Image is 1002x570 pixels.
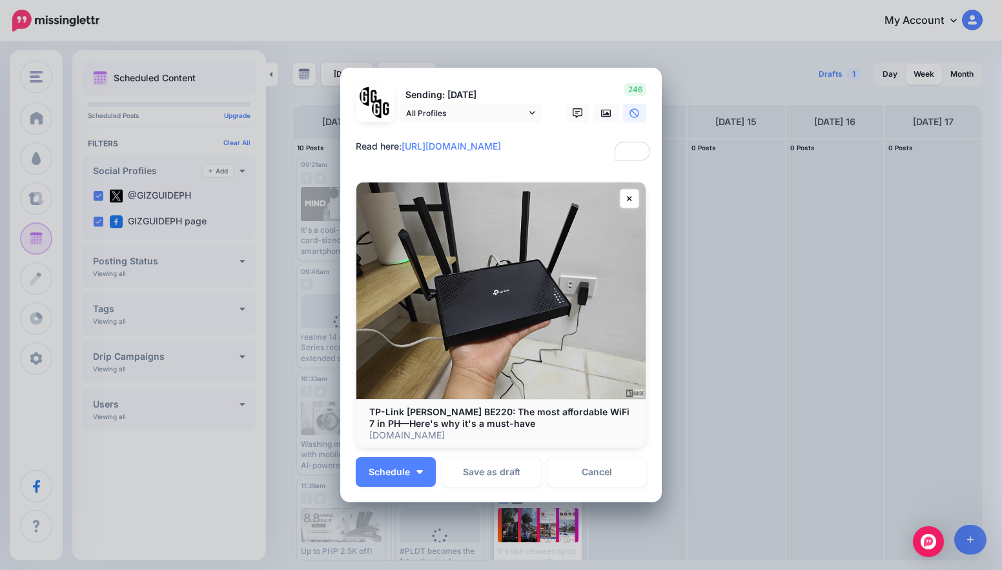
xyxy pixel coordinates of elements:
[369,406,629,429] b: TP-Link [PERSON_NAME] BE220: The most affordable WiFi 7 in PH—Here's why it's a must-have
[547,457,646,487] a: Cancel
[356,139,653,164] textarea: To enrich screen reader interactions, please activate Accessibility in Grammarly extension settings
[372,99,391,118] img: JT5sWCfR-79925.png
[356,139,653,154] div: Read here:
[400,104,542,123] a: All Profiles
[356,457,436,487] button: Schedule
[369,467,410,477] span: Schedule
[416,470,423,474] img: arrow-down-white.png
[360,87,378,106] img: 353459792_649996473822713_4483302954317148903_n-bsa138318.png
[913,526,944,557] div: Open Intercom Messenger
[369,429,633,441] p: [DOMAIN_NAME]
[442,457,541,487] button: Save as draft
[406,106,526,120] span: All Profiles
[624,83,646,96] span: 246
[400,88,542,103] p: Sending: [DATE]
[356,182,646,399] img: TP-Link Archer BE220: The most affordable WiFi 7 in PH—Here's why it's a must-have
